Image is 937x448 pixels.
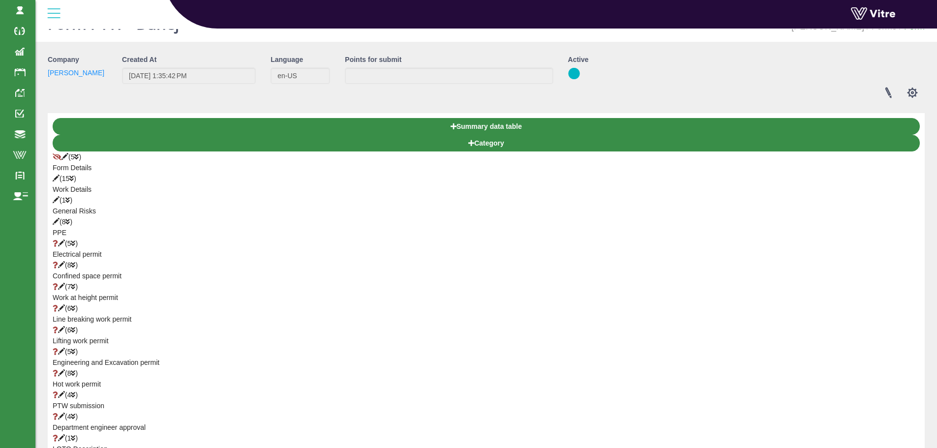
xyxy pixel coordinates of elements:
[53,422,920,433] div: Department engineer approval
[53,184,920,195] div: Work Details
[53,357,920,368] div: Engineering and Excavation permit
[53,162,920,173] div: Form Details
[65,261,78,269] span: (8 )
[65,369,78,377] span: (8 )
[53,249,920,260] div: Electrical permit
[60,196,72,204] span: (1 )
[345,54,401,65] label: Points for submit
[122,54,156,65] label: Created At
[65,413,78,420] span: (4 )
[65,326,78,334] span: (6 )
[68,153,81,161] span: (5 )
[53,379,920,389] div: Hot work permit
[65,348,78,356] span: (5 )
[65,391,78,399] span: (4 )
[53,270,920,281] div: Confined space permit
[60,175,76,182] span: (15 )
[271,54,303,65] label: Language
[65,283,78,291] span: (7 )
[48,54,79,65] label: Company
[60,218,72,226] span: (8 )
[568,54,589,65] label: Active
[53,206,920,216] div: General Risks
[65,434,78,442] span: (1 )
[65,304,78,312] span: (6 )
[53,335,920,346] div: Lifting work permit
[53,400,920,411] div: PTW submission
[53,292,920,303] div: Work at height permit
[53,135,920,151] a: Category
[53,118,920,135] a: Summary data table
[53,314,920,325] div: Line breaking work permit
[568,67,580,80] img: yes
[48,69,104,77] a: [PERSON_NAME]
[65,239,78,247] span: (5 )
[53,227,920,238] div: PPE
